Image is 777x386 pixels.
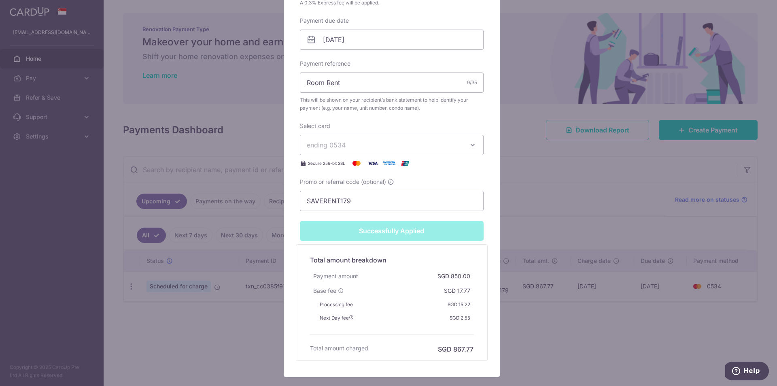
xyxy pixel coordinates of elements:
[446,311,473,325] div: SGD 2.55
[381,158,397,168] img: American Express
[310,344,368,352] h6: Total amount charged
[308,160,345,166] span: Secure 256-bit SSL
[348,158,365,168] img: Mastercard
[300,96,484,112] span: This will be shown on your recipient’s bank statement to help identify your payment (e.g. your na...
[307,141,346,149] span: ending 0534
[365,158,381,168] img: Visa
[300,30,484,50] input: DD / MM / YYYY
[444,298,473,311] div: SGD 15.22
[300,60,350,68] label: Payment reference
[441,284,473,298] div: SGD 17.77
[300,17,349,25] label: Payment due date
[316,298,356,311] div: Processing fee
[397,158,413,168] img: UnionPay
[725,362,769,382] iframe: Opens a widget where you can find more information
[313,287,336,295] span: Base fee
[310,255,473,265] h5: Total amount breakdown
[434,269,473,284] div: SGD 850.00
[300,122,330,130] label: Select card
[310,269,361,284] div: Payment amount
[300,135,484,155] button: ending 0534
[320,315,354,321] span: Next Day fee
[438,344,473,354] h6: SGD 867.77
[467,79,477,87] div: 9/35
[300,178,386,186] span: Promo or referral code (optional)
